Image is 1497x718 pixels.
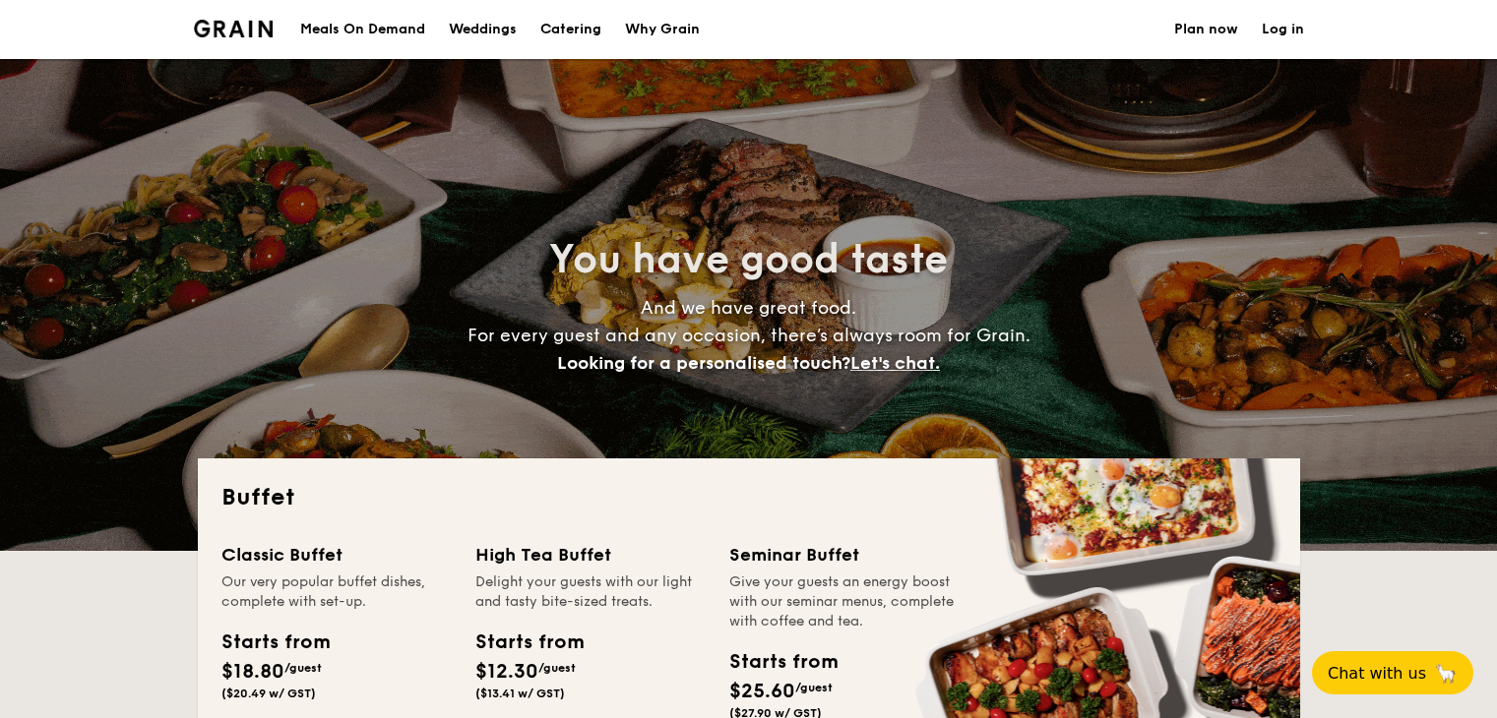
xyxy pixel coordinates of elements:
[284,661,322,675] span: /guest
[475,687,565,700] span: ($13.41 w/ GST)
[221,660,284,684] span: $18.80
[221,628,329,657] div: Starts from
[1312,651,1473,694] button: Chat with us🦙
[795,681,833,694] span: /guest
[194,20,274,37] a: Logotype
[729,680,795,703] span: $25.60
[475,628,583,657] div: Starts from
[475,572,706,612] div: Delight your guests with our light and tasty bite-sized treats.
[475,541,706,568] div: High Tea Buffet
[221,482,1277,513] h2: Buffet
[475,660,538,684] span: $12.30
[729,572,960,631] div: Give your guests an energy boost with our seminar menus, complete with coffee and tea.
[729,541,960,568] div: Seminar Buffet
[221,572,452,612] div: Our very popular buffet dishes, complete with set-up.
[194,20,274,37] img: Grain
[538,661,576,675] span: /guest
[221,541,452,568] div: Classic Buffet
[729,647,837,677] div: Starts from
[1328,664,1426,683] span: Chat with us
[1434,662,1458,685] span: 🦙
[221,687,316,700] span: ($20.49 w/ GST)
[850,352,940,374] span: Let's chat.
